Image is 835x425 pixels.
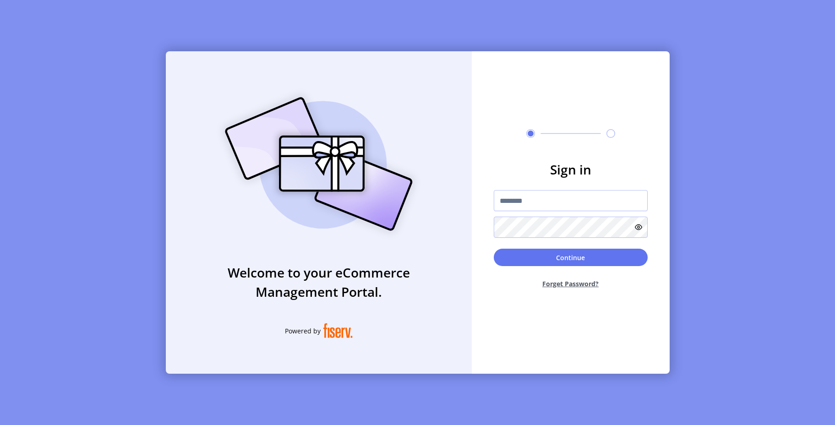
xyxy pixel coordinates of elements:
[285,326,321,336] span: Powered by
[494,249,648,266] button: Continue
[494,272,648,296] button: Forget Password?
[211,87,426,241] img: card_Illustration.svg
[166,263,472,301] h3: Welcome to your eCommerce Management Portal.
[494,160,648,179] h3: Sign in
